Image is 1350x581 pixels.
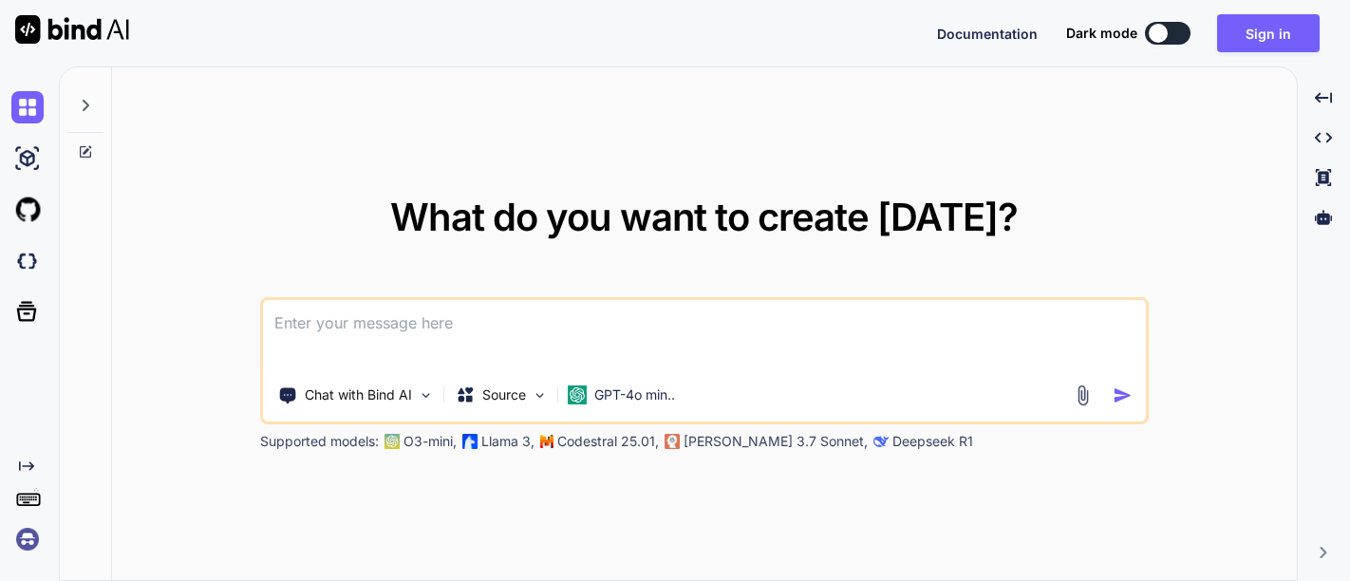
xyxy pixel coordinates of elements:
img: Bind AI [15,15,129,44]
img: GPT-4o mini [568,385,587,404]
img: claude [665,434,680,449]
p: O3-mini, [403,432,457,451]
img: claude [873,434,889,449]
img: icon [1113,385,1133,405]
img: GPT-4 [384,434,400,449]
img: githubLight [11,194,44,226]
span: Dark mode [1066,24,1137,43]
p: Llama 3, [481,432,534,451]
img: chat [11,91,44,123]
img: attachment [1072,384,1094,406]
p: [PERSON_NAME] 3.7 Sonnet, [684,432,868,451]
img: Pick Tools [418,387,434,403]
img: ai-studio [11,142,44,175]
img: Mistral-AI [540,435,553,448]
p: GPT-4o min.. [594,385,675,404]
p: Chat with Bind AI [305,385,412,404]
img: darkCloudIdeIcon [11,245,44,277]
button: Documentation [937,24,1038,44]
img: signin [11,523,44,555]
img: Llama2 [462,434,478,449]
span: Documentation [937,26,1038,42]
p: Source [482,385,526,404]
span: What do you want to create [DATE]? [390,194,1018,240]
button: Sign in [1217,14,1320,52]
p: Codestral 25.01, [557,432,659,451]
p: Deepseek R1 [892,432,973,451]
p: Supported models: [260,432,379,451]
img: Pick Models [532,387,548,403]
